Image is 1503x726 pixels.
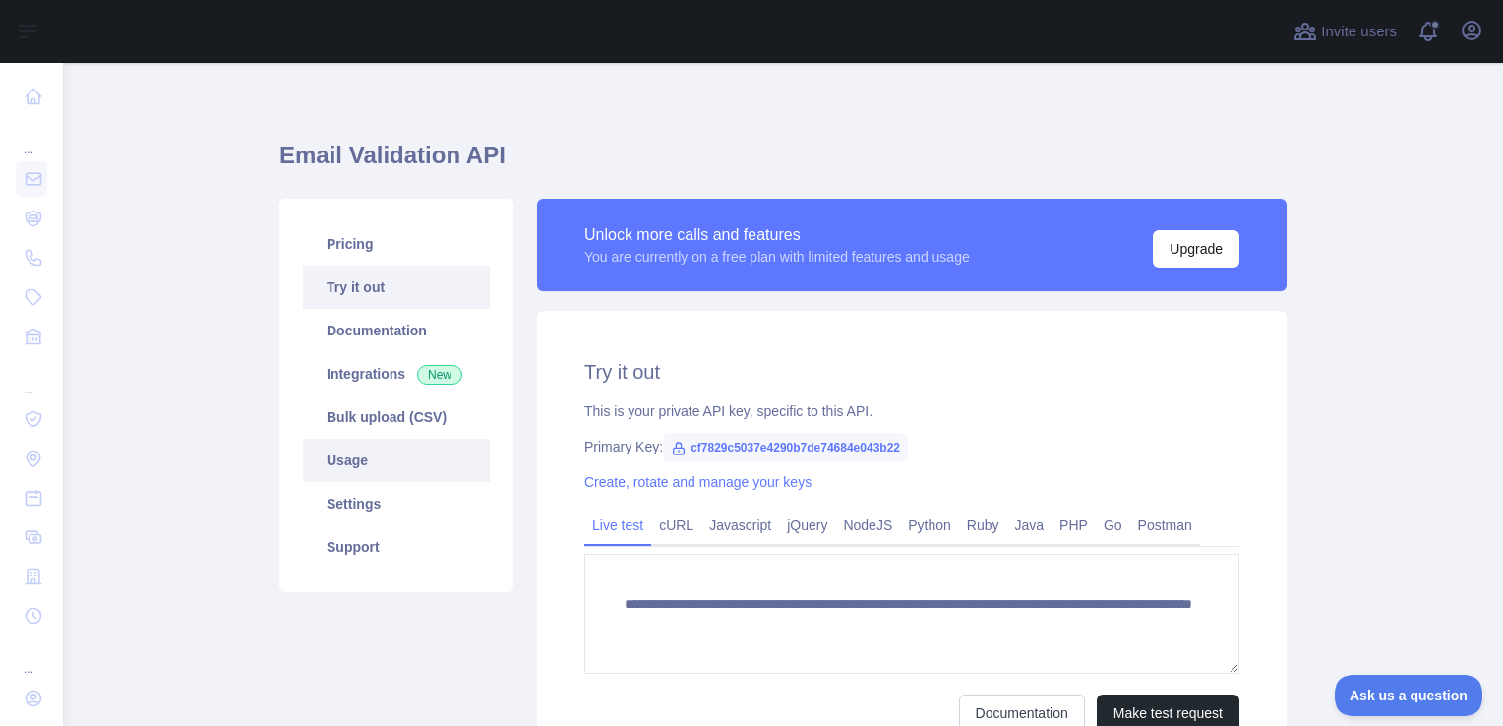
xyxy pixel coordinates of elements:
[417,365,462,385] span: New
[1335,675,1483,716] iframe: Help Scout Beacon - Open
[303,266,490,309] a: Try it out
[1052,510,1096,541] a: PHP
[584,474,812,490] a: Create, rotate and manage your keys
[651,510,701,541] a: cURL
[900,510,959,541] a: Python
[16,637,47,677] div: ...
[1096,510,1130,541] a: Go
[584,223,970,247] div: Unlock more calls and features
[303,309,490,352] a: Documentation
[16,358,47,397] div: ...
[584,247,970,267] div: You are currently on a free plan with limited features and usage
[1130,510,1200,541] a: Postman
[1290,16,1401,47] button: Invite users
[584,401,1239,421] div: This is your private API key, specific to this API.
[1321,21,1397,43] span: Invite users
[959,510,1007,541] a: Ruby
[303,482,490,525] a: Settings
[303,222,490,266] a: Pricing
[303,352,490,395] a: Integrations New
[663,433,908,462] span: cf7829c5037e4290b7de74684e043b22
[1007,510,1052,541] a: Java
[584,437,1239,456] div: Primary Key:
[303,395,490,439] a: Bulk upload (CSV)
[835,510,900,541] a: NodeJS
[584,510,651,541] a: Live test
[584,358,1239,386] h2: Try it out
[779,510,835,541] a: jQuery
[303,439,490,482] a: Usage
[279,140,1287,187] h1: Email Validation API
[16,118,47,157] div: ...
[1153,230,1239,268] button: Upgrade
[303,525,490,569] a: Support
[701,510,779,541] a: Javascript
